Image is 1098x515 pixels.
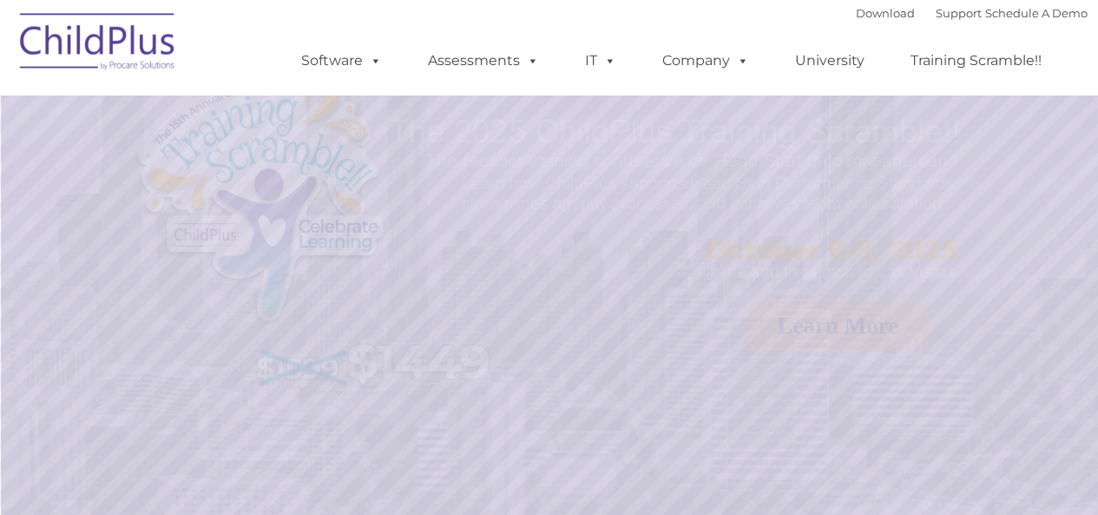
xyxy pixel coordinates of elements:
[746,301,931,350] a: Learn More
[856,6,915,20] a: Download
[856,6,1088,20] font: |
[936,6,982,20] a: Support
[11,1,185,88] img: ChildPlus by Procare Solutions
[645,43,766,78] a: Company
[284,43,399,78] a: Software
[893,43,1059,78] a: Training Scramble!!
[985,6,1088,20] a: Schedule A Demo
[778,43,882,78] a: University
[411,43,556,78] a: Assessments
[568,43,634,78] a: IT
